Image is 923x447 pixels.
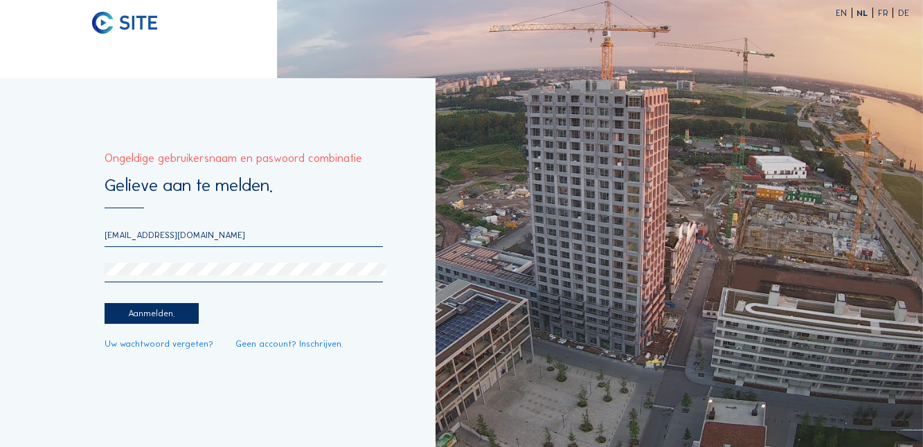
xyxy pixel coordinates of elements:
input: E-mail [105,230,383,240]
div: Aanmelden. [105,303,199,324]
img: C-SITE logo [92,12,156,33]
div: NL [857,9,873,18]
div: DE [898,9,909,18]
div: Gelieve aan te melden. [105,176,383,208]
a: Geen account? Inschrijven. [235,340,343,349]
div: EN [836,9,852,18]
div: Ongeldige gebruikersnaam en paswoord combinatie [105,152,362,163]
div: FR [878,9,894,18]
a: Uw wachtwoord vergeten? [105,340,213,349]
